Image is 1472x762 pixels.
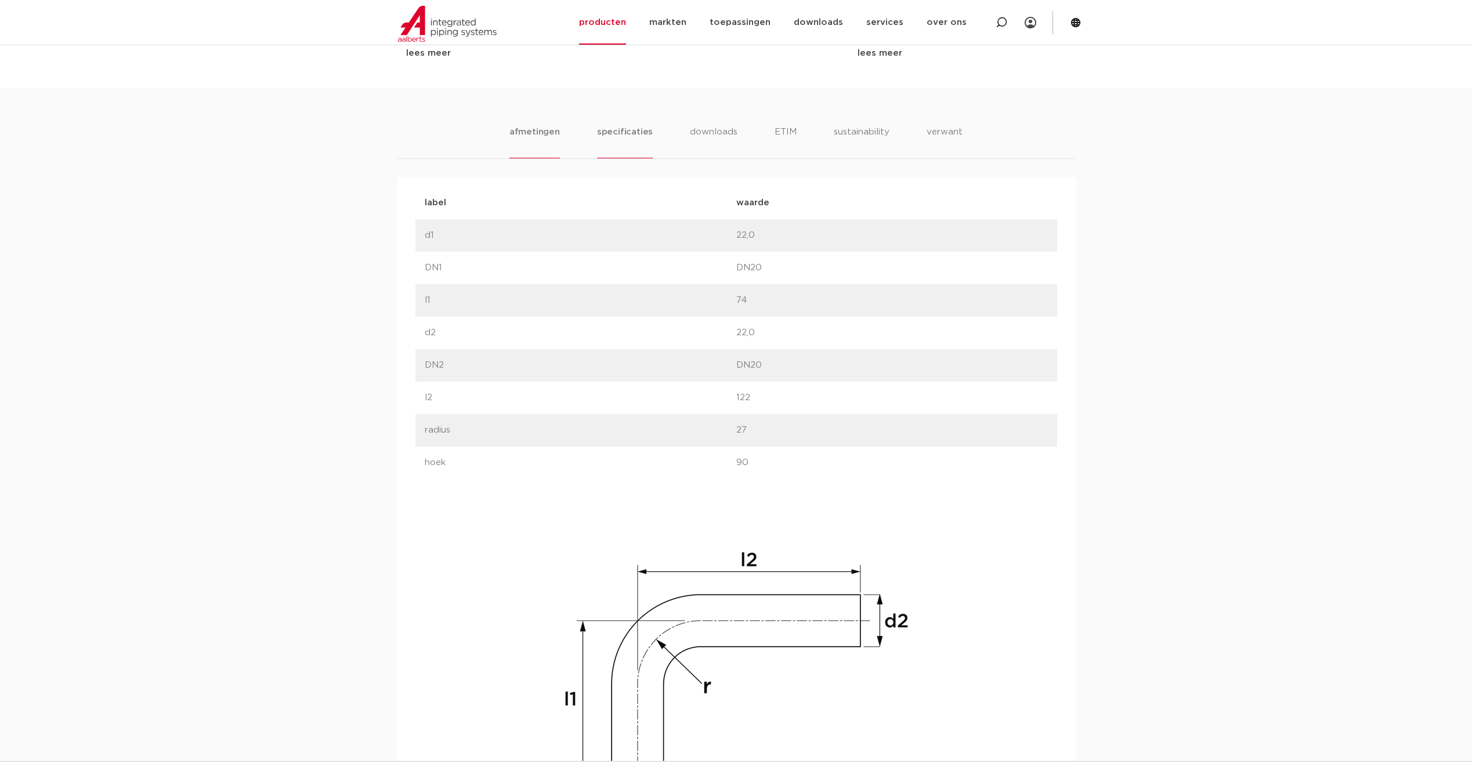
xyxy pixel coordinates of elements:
p: 22,0 [736,228,1048,242]
p: d1 [425,228,736,242]
li: sustainability [834,125,889,158]
p: d2 [425,326,736,340]
li: ETIM [775,125,797,158]
p: 122 [736,391,1048,405]
div: lees meer [406,46,614,60]
p: waarde [736,196,1048,210]
p: 22,0 [736,326,1048,340]
p: 27 [736,423,1048,437]
p: 90 [736,456,1048,470]
p: DN2 [425,358,736,372]
p: radius [425,423,736,437]
p: label [425,196,736,210]
li: downloads [690,125,737,158]
div: lees meer [858,46,1066,60]
li: verwant [927,125,963,158]
li: afmetingen [509,125,560,158]
p: l2 [425,391,736,405]
p: 74 [736,293,1048,307]
p: l1 [425,293,736,307]
p: DN20 [736,261,1048,275]
li: specificaties [597,125,653,158]
p: DN1 [425,261,736,275]
p: hoek [425,456,736,470]
p: DN20 [736,358,1048,372]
